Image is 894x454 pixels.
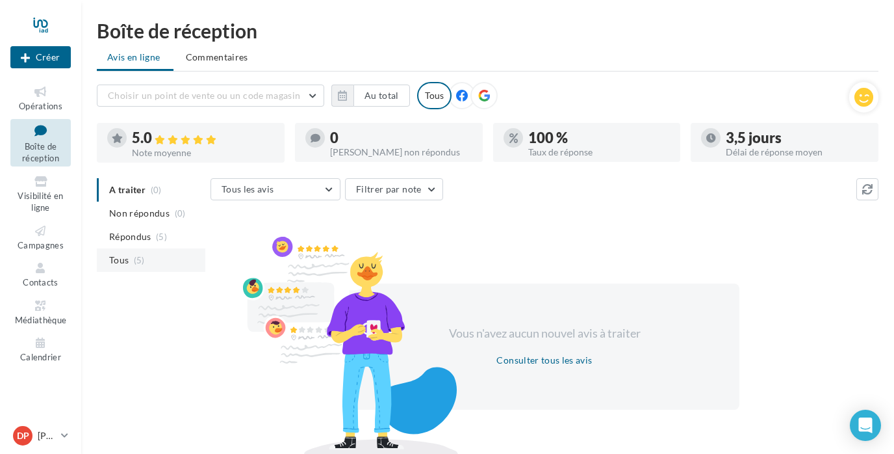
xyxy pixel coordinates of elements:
span: Tous les avis [222,183,274,194]
span: Tous [109,254,129,267]
div: Open Intercom Messenger [850,410,881,441]
span: (5) [156,232,167,242]
a: Médiathèque [10,296,71,328]
div: Boîte de réception [97,21,878,40]
button: Tous les avis [211,178,340,200]
span: Commentaires [186,51,248,64]
button: Au total [353,85,410,107]
span: Boîte de réception [22,141,59,164]
div: Nouvelle campagne [10,46,71,68]
a: Opérations [10,82,71,114]
span: Calendrier [20,352,61,362]
div: Délai de réponse moyen [726,148,868,157]
span: (5) [134,255,145,265]
div: Vous n'avez aucun nouvel avis à traiter [433,325,656,342]
div: [PERSON_NAME] non répondus [330,148,472,157]
span: Choisir un point de vente ou un code magasin [108,90,300,101]
span: Campagnes [18,240,64,250]
div: Note moyenne [132,148,274,157]
div: Tous [417,82,452,109]
a: Contacts [10,258,71,290]
a: DP [PERSON_NAME] [10,423,71,448]
button: Au total [331,85,410,107]
span: Répondus [109,230,151,243]
span: Médiathèque [15,315,67,325]
div: 0 [330,131,472,145]
a: Boîte de réception [10,119,71,167]
div: 3,5 jours [726,131,868,145]
span: (0) [175,208,186,219]
span: DP [17,429,29,442]
div: Taux de réponse [528,148,670,157]
button: Consulter tous les avis [491,353,597,368]
a: Visibilité en ligne [10,172,71,216]
div: 5.0 [132,131,274,146]
button: Créer [10,46,71,68]
button: Filtrer par note [345,178,443,200]
span: Opérations [19,101,62,111]
span: Non répondus [109,207,170,220]
div: 100 % [528,131,670,145]
button: Choisir un point de vente ou un code magasin [97,85,324,107]
span: Contacts [23,277,58,287]
a: Calendrier [10,333,71,365]
span: Visibilité en ligne [18,191,63,213]
a: Campagnes [10,221,71,253]
p: [PERSON_NAME] [38,429,56,442]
